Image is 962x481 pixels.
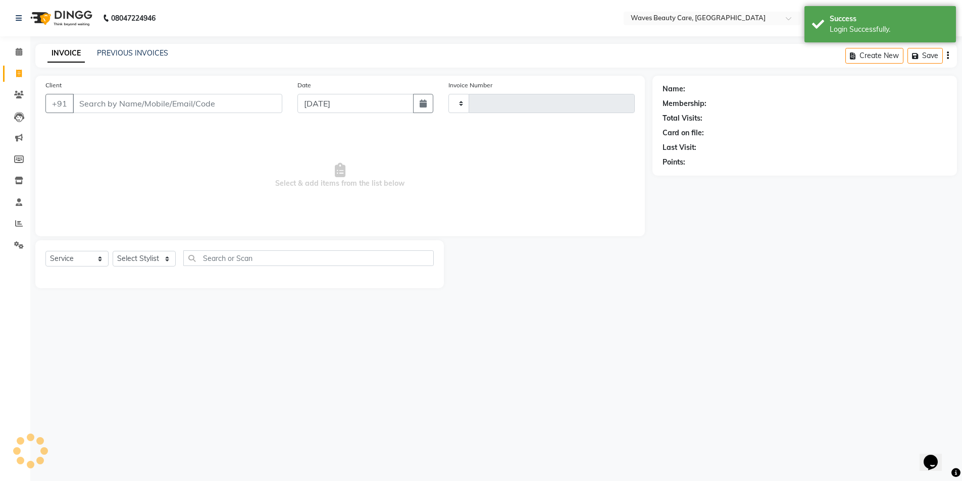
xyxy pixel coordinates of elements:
[920,441,952,471] iframe: chat widget
[448,81,492,90] label: Invoice Number
[830,24,948,35] div: Login Successfully.
[73,94,282,113] input: Search by Name/Mobile/Email/Code
[97,48,168,58] a: PREVIOUS INVOICES
[45,81,62,90] label: Client
[663,142,696,153] div: Last Visit:
[830,14,948,24] div: Success
[183,250,434,266] input: Search or Scan
[111,4,156,32] b: 08047224946
[907,48,943,64] button: Save
[663,128,704,138] div: Card on file:
[297,81,311,90] label: Date
[845,48,903,64] button: Create New
[45,125,635,226] span: Select & add items from the list below
[45,94,74,113] button: +91
[663,98,706,109] div: Membership:
[663,157,685,168] div: Points:
[663,113,702,124] div: Total Visits:
[26,4,95,32] img: logo
[47,44,85,63] a: INVOICE
[663,84,685,94] div: Name:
